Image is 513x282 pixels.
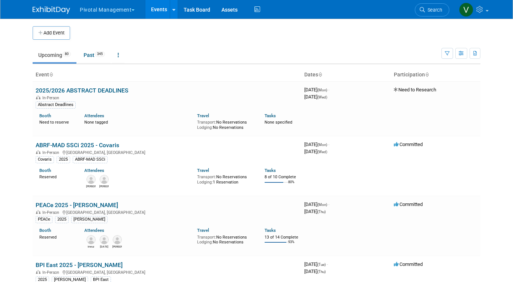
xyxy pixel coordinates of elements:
span: - [328,87,329,93]
div: Abstract Deadlines [36,101,76,108]
a: Tasks [265,113,276,118]
img: ExhibitDay [33,6,70,14]
img: In-Person Event [36,210,40,214]
span: Committed [394,201,423,207]
a: Sort by Start Date [318,72,322,78]
span: In-Person [42,270,61,275]
img: In-Person Event [36,270,40,274]
span: - [328,201,329,207]
a: Booth [39,228,51,233]
div: Raja Srinivas [99,244,109,249]
a: 2025/2026 ABSTRACT DEADLINES [36,87,129,94]
div: None tagged [84,118,191,125]
span: (Mon) [317,203,327,207]
span: (Mon) [317,143,327,147]
a: Booth [39,113,51,118]
span: None specified [265,120,292,125]
span: In-Person [42,150,61,155]
a: ABRF-MAD SSCi 2025 - Covaris [36,142,119,149]
span: 80 [63,51,71,57]
span: - [327,261,328,267]
span: (Mon) [317,88,327,92]
span: (Wed) [317,150,327,154]
a: PEACe 2025 - [PERSON_NAME] [36,201,118,209]
span: (Thu) [317,270,326,274]
div: Reserved [39,173,73,180]
span: (Tue) [317,263,326,267]
span: In-Person [42,95,61,100]
button: Add Event [33,26,70,40]
div: Martin Carcamo [112,244,122,249]
span: [DATE] [304,201,329,207]
img: Imroz Ghangas [87,235,96,244]
span: 345 [95,51,105,57]
img: In-Person Event [36,150,40,154]
a: Attendees [84,113,104,118]
div: No Reservations No Reservations [197,118,253,130]
img: Martin Carcamo [113,235,122,244]
a: Travel [197,228,209,233]
a: Tasks [265,168,276,173]
span: [DATE] [304,149,327,154]
span: [DATE] [304,209,326,214]
span: Need to Research [394,87,436,93]
div: Imroz Ghangas [86,244,96,249]
a: Upcoming80 [33,48,76,62]
a: BPI East 2025 - [PERSON_NAME] [36,261,123,269]
a: Sort by Participation Type [425,72,429,78]
a: Tasks [265,228,276,233]
div: 13 of 14 Complete [265,235,298,240]
div: Need to reserve [39,118,73,125]
span: [DATE] [304,261,328,267]
span: Lodging: [197,240,213,245]
div: [GEOGRAPHIC_DATA], [GEOGRAPHIC_DATA] [36,149,298,155]
span: [DATE] [304,269,326,274]
a: Travel [197,113,209,118]
span: [DATE] [304,142,329,147]
div: Reserved [39,233,73,240]
span: Lodging: [197,125,213,130]
span: Transport: [197,175,216,179]
a: Attendees [84,168,104,173]
span: [DATE] [304,94,327,100]
img: Sujash Chatterjee [100,175,109,184]
div: ABRF-MAD SSCi [73,156,108,163]
a: Booth [39,168,51,173]
span: Committed [394,261,423,267]
span: [DATE] [304,87,329,93]
img: In-Person Event [36,95,40,99]
td: 80% [288,180,295,190]
div: 2025 [57,156,70,163]
span: Lodging: [197,180,213,185]
div: [PERSON_NAME] [71,216,108,223]
span: (Thu) [317,210,326,214]
a: Past345 [78,48,111,62]
div: Covaris [36,156,54,163]
div: Melissa Gabello [86,184,96,188]
a: Sort by Event Name [49,72,53,78]
span: Transport: [197,120,216,125]
img: Valerie Weld [459,3,473,17]
img: Raja Srinivas [100,235,109,244]
div: 2025 [55,216,69,223]
div: 8 of 10 Complete [265,175,298,180]
span: Search [425,7,442,13]
span: Transport: [197,235,216,240]
span: Committed [394,142,423,147]
th: Dates [301,69,391,81]
span: - [328,142,329,147]
div: Sujash Chatterjee [99,184,109,188]
div: No Reservations 1 Reservation [197,173,253,185]
th: Event [33,69,301,81]
a: Travel [197,168,209,173]
div: No Reservations No Reservations [197,233,253,245]
div: PEACe [36,216,52,223]
span: In-Person [42,210,61,215]
th: Participation [391,69,480,81]
img: Melissa Gabello [87,175,96,184]
td: 93% [288,240,295,250]
div: [GEOGRAPHIC_DATA], [GEOGRAPHIC_DATA] [36,209,298,215]
div: [GEOGRAPHIC_DATA], [GEOGRAPHIC_DATA] [36,269,298,275]
span: (Wed) [317,95,327,99]
a: Search [415,3,449,16]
